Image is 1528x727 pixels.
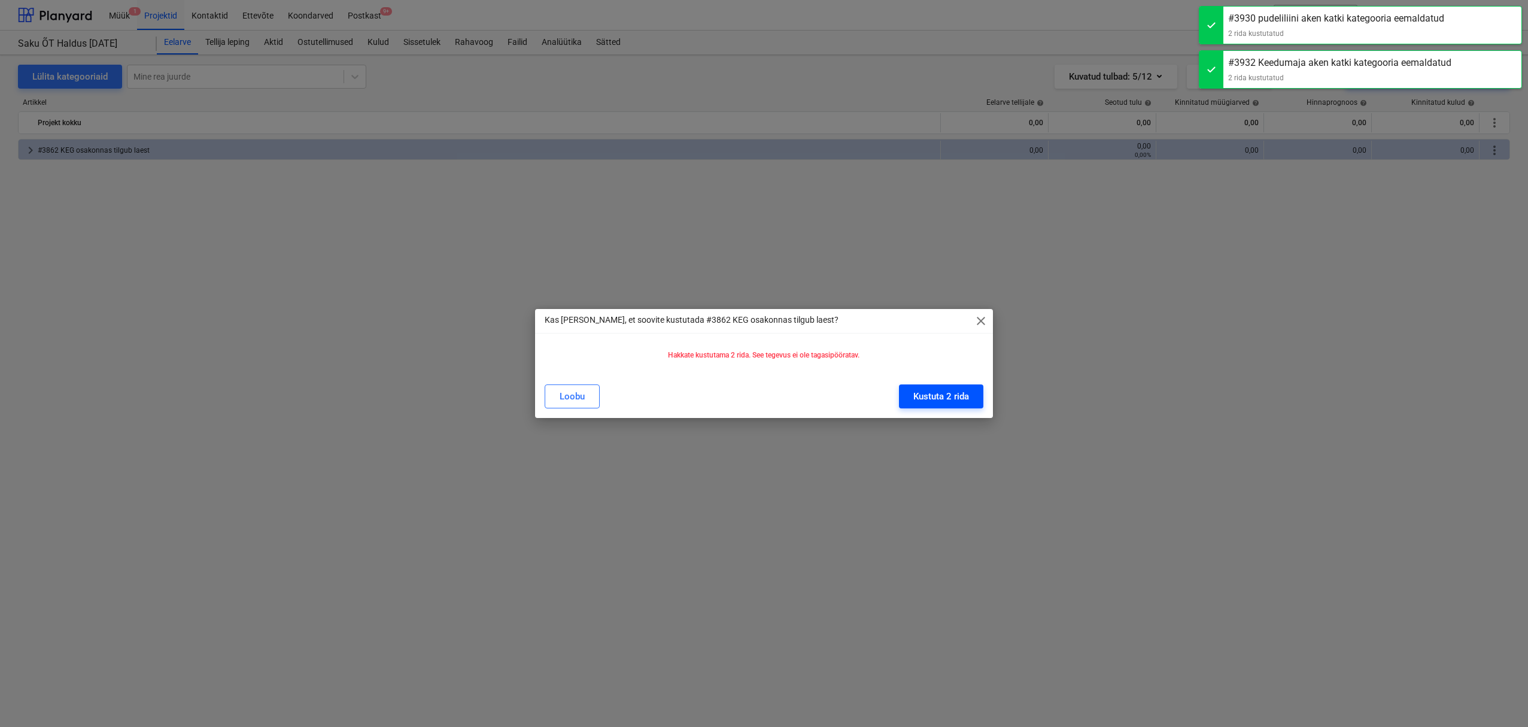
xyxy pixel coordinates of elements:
[913,389,969,404] div: Kustuta 2 rida
[974,314,988,328] span: close
[549,350,979,361] p: Hakkate kustutama 2 rida. See tegevus ei ole tagasipööratav.
[899,384,983,408] button: Kustuta 2 rida
[545,314,839,326] p: Kas [PERSON_NAME], et soovite kustutada #3862 KEG osakonnas tilgub laest?
[1228,28,1444,39] div: 2 rida kustutatud
[1228,11,1444,26] div: #3930 pudeliliini aken katki kategooria eemaldatud
[1228,56,1451,70] div: #3932 Keedumaja aken katki kategooria eemaldatud
[1228,72,1451,83] div: 2 rida kustutatud
[545,384,600,408] button: Loobu
[560,389,585,404] div: Loobu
